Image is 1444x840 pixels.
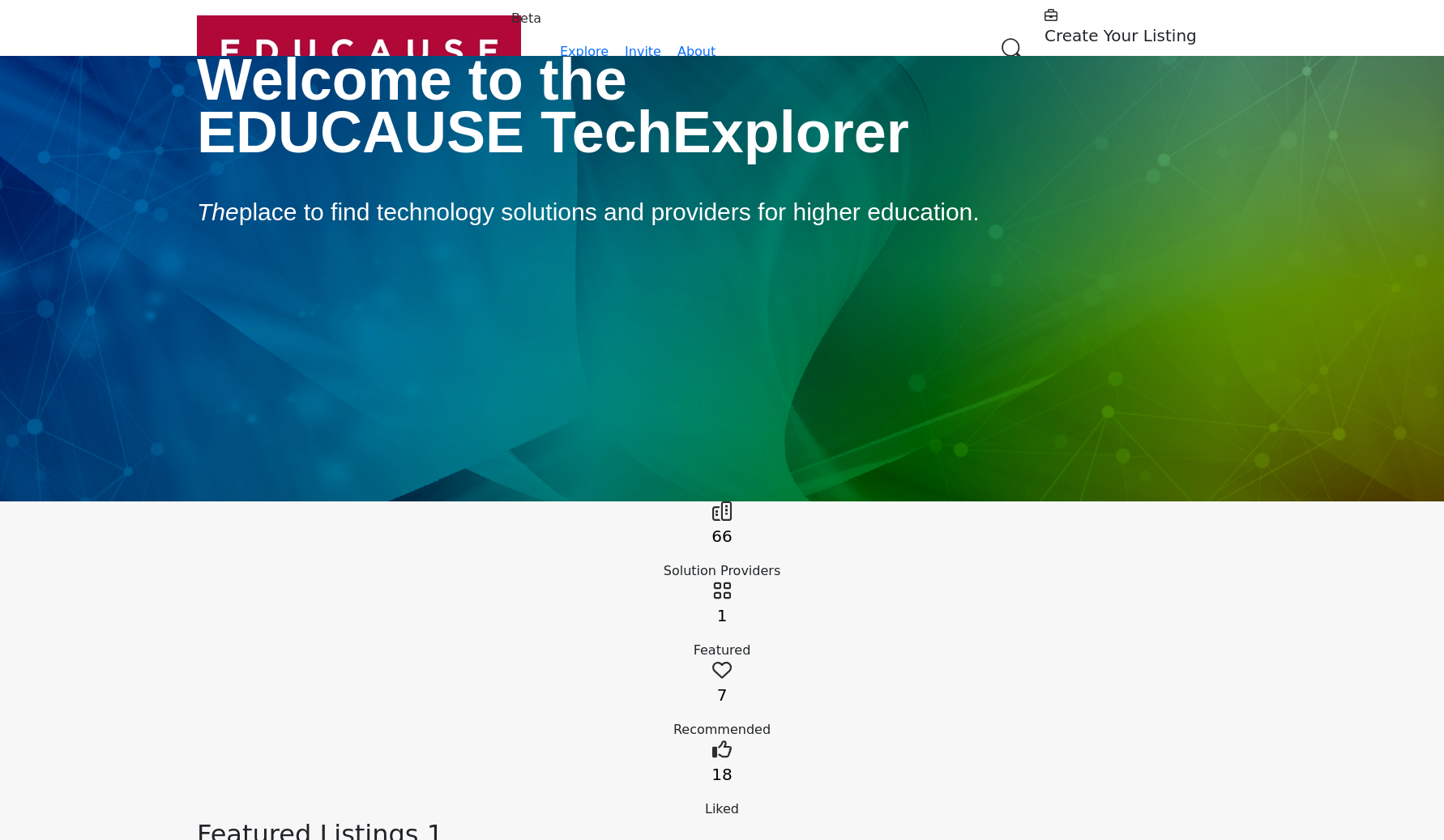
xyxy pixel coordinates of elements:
span: EDUCAUSE TechExplorer [197,100,909,164]
a: Search [985,28,1035,71]
a: 1 [717,606,728,625]
img: Site Logo [197,15,521,88]
span: place to find technology solutions and providers for higher education. [197,198,980,225]
a: 66 [711,527,732,546]
span: Welcome to the [197,47,627,112]
div: Featured [197,641,1247,660]
a: Invite [625,44,661,59]
i: Go to Liked [712,740,732,759]
a: Beta [197,15,521,88]
div: Create Your Listing [1045,6,1247,45]
h5: Create Your Listing [1045,26,1247,45]
em: The [197,198,239,225]
div: Solution Providers [197,561,1247,581]
a: Go to Recommended [712,665,732,680]
a: Go to Featured [712,586,732,601]
a: About [677,44,716,59]
div: Recommended [197,720,1247,740]
a: 18 [711,765,732,784]
a: 7 [717,685,728,705]
h6: Beta [511,11,541,26]
div: Liked [197,799,1247,819]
